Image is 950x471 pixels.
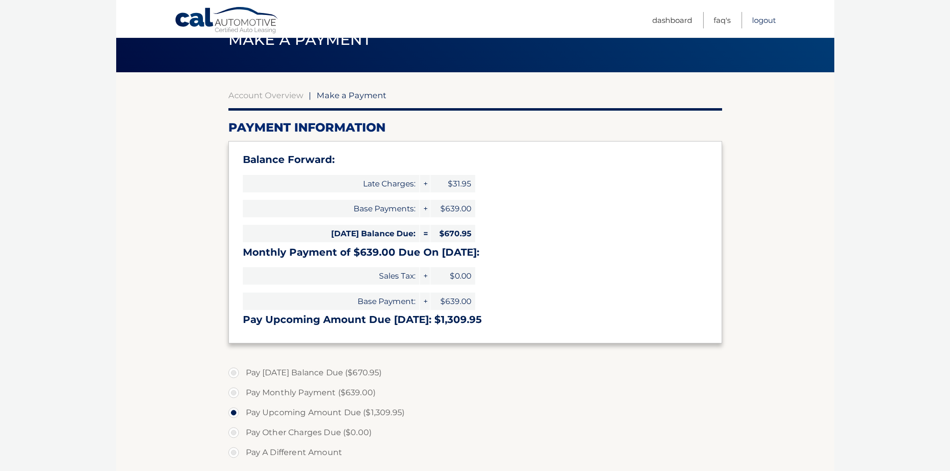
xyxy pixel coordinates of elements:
[228,383,722,403] label: Pay Monthly Payment ($639.00)
[243,267,419,285] span: Sales Tax:
[243,293,419,310] span: Base Payment:
[243,246,708,259] h3: Monthly Payment of $639.00 Due On [DATE]:
[175,6,279,35] a: Cal Automotive
[420,293,430,310] span: +
[243,200,419,217] span: Base Payments:
[317,90,386,100] span: Make a Payment
[243,225,419,242] span: [DATE] Balance Due:
[309,90,311,100] span: |
[430,200,475,217] span: $639.00
[420,175,430,192] span: +
[243,175,419,192] span: Late Charges:
[430,225,475,242] span: $670.95
[228,120,722,135] h2: Payment Information
[420,225,430,242] span: =
[228,443,722,463] label: Pay A Different Amount
[430,267,475,285] span: $0.00
[714,12,731,28] a: FAQ's
[228,403,722,423] label: Pay Upcoming Amount Due ($1,309.95)
[243,154,708,166] h3: Balance Forward:
[430,293,475,310] span: $639.00
[243,314,708,326] h3: Pay Upcoming Amount Due [DATE]: $1,309.95
[652,12,692,28] a: Dashboard
[228,30,372,49] span: Make a Payment
[420,267,430,285] span: +
[420,200,430,217] span: +
[430,175,475,192] span: $31.95
[228,90,303,100] a: Account Overview
[228,423,722,443] label: Pay Other Charges Due ($0.00)
[228,363,722,383] label: Pay [DATE] Balance Due ($670.95)
[752,12,776,28] a: Logout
